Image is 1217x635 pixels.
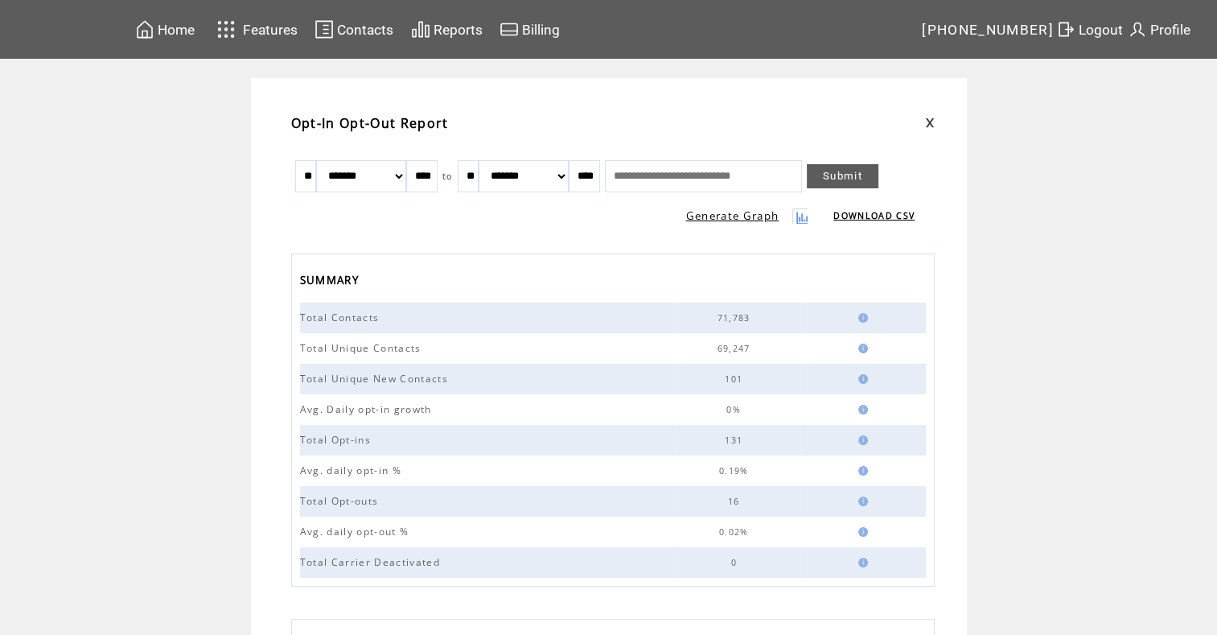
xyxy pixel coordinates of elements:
[853,435,868,445] img: help.gif
[158,22,195,38] span: Home
[719,465,753,476] span: 0.19%
[730,557,740,568] span: 0
[300,402,436,416] span: Avg. Daily opt-in growth
[853,313,868,323] img: help.gif
[726,404,745,415] span: 0%
[1150,22,1190,38] span: Profile
[300,464,405,477] span: Avg. daily opt-in %
[1054,17,1125,42] a: Logout
[315,19,334,39] img: contacts.svg
[500,19,519,39] img: creidtcard.svg
[291,114,449,132] span: Opt-In Opt-Out Report
[833,210,915,221] a: DOWNLOAD CSV
[686,208,779,223] a: Generate Graph
[411,19,430,39] img: chart.svg
[853,527,868,537] img: help.gif
[1079,22,1123,38] span: Logout
[522,22,560,38] span: Billing
[300,341,426,355] span: Total Unique Contacts
[728,496,744,507] span: 16
[1125,17,1193,42] a: Profile
[853,344,868,353] img: help.gif
[300,494,383,508] span: Total Opt-outs
[300,372,452,386] span: Total Unique New Contacts
[300,555,444,569] span: Total Carrier Deactivated
[442,171,453,182] span: to
[133,17,197,42] a: Home
[853,497,868,506] img: help.gif
[719,526,753,538] span: 0.02%
[497,17,562,42] a: Billing
[853,558,868,567] img: help.gif
[243,22,298,38] span: Features
[434,22,483,38] span: Reports
[853,405,868,414] img: help.gif
[1128,19,1147,39] img: profile.svg
[725,373,746,385] span: 101
[725,435,746,446] span: 131
[212,16,241,43] img: features.svg
[300,525,413,538] span: Avg. daily opt-out %
[409,17,485,42] a: Reports
[300,433,375,447] span: Total Opt-ins
[300,269,363,295] span: SUMMARY
[922,22,1054,38] span: [PHONE_NUMBER]
[853,374,868,384] img: help.gif
[807,164,878,188] a: Submit
[300,311,384,324] span: Total Contacts
[717,343,754,354] span: 69,247
[135,19,154,39] img: home.svg
[717,312,754,324] span: 71,783
[337,22,393,38] span: Contacts
[853,466,868,476] img: help.gif
[312,17,396,42] a: Contacts
[1056,19,1075,39] img: exit.svg
[210,14,301,45] a: Features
